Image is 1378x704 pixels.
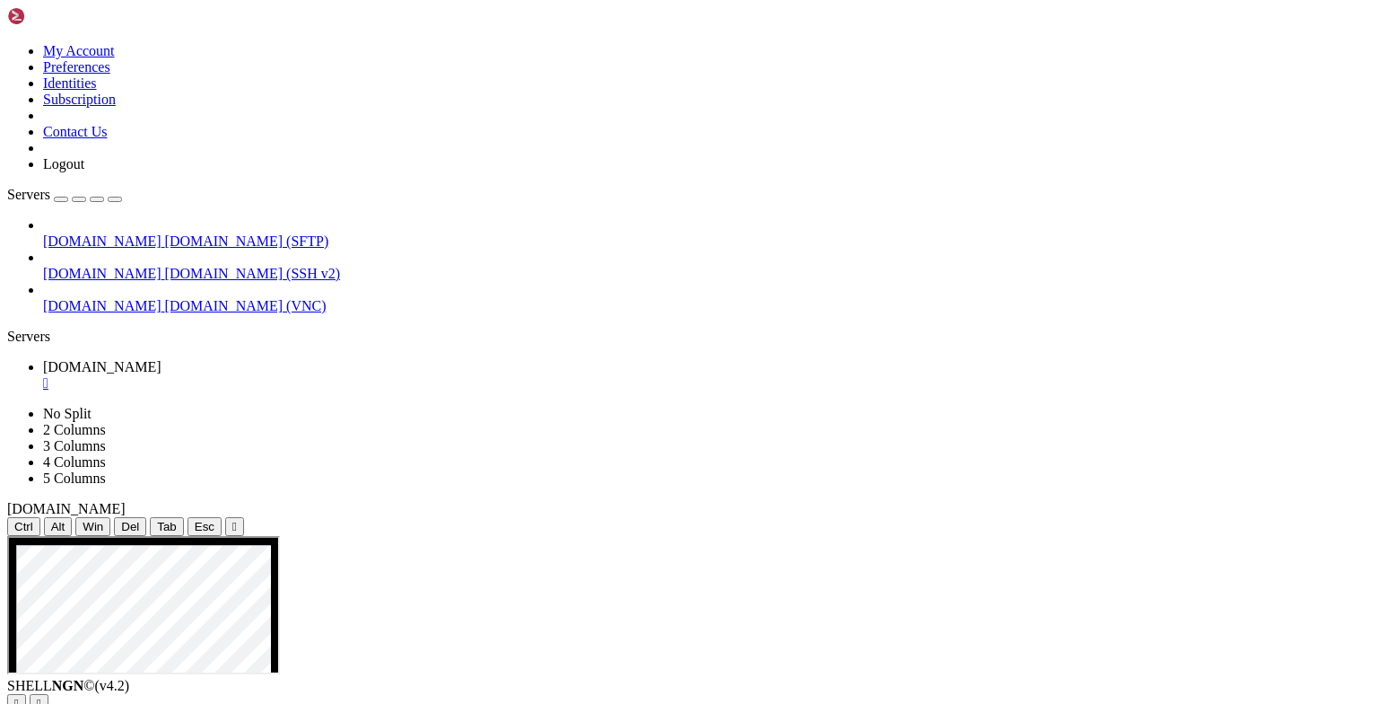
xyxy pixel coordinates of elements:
[43,438,106,453] a: 3 Columns
[43,422,106,437] a: 2 Columns
[7,501,126,516] span: [DOMAIN_NAME]
[43,454,106,470] a: 4 Columns
[83,520,103,533] span: Win
[225,517,244,536] button: 
[7,187,122,202] a: Servers
[121,520,139,533] span: Del
[157,520,177,533] span: Tab
[114,517,146,536] button: Del
[43,217,1371,250] li: [DOMAIN_NAME] [DOMAIN_NAME] (SFTP)
[43,298,1371,314] a: [DOMAIN_NAME] [DOMAIN_NAME] (VNC)
[43,359,161,374] span: [DOMAIN_NAME]
[43,156,84,172] a: Logout
[165,298,327,313] span: [DOMAIN_NAME] (VNC)
[150,517,184,536] button: Tab
[165,233,329,249] span: [DOMAIN_NAME] (SFTP)
[43,359,1371,392] a: h.ycloud.info
[75,517,110,536] button: Win
[14,520,33,533] span: Ctrl
[43,298,161,313] span: [DOMAIN_NAME]
[43,471,106,486] a: 5 Columns
[43,250,1371,282] li: [DOMAIN_NAME] [DOMAIN_NAME] (SSH v2)
[43,282,1371,314] li: [DOMAIN_NAME] [DOMAIN_NAME] (VNC)
[95,678,130,693] span: 4.2.0
[43,266,1371,282] a: [DOMAIN_NAME] [DOMAIN_NAME] (SSH v2)
[43,75,97,91] a: Identities
[43,92,116,107] a: Subscription
[7,7,110,25] img: Shellngn
[43,406,92,421] a: No Split
[195,520,214,533] span: Esc
[43,233,1371,250] a: [DOMAIN_NAME] [DOMAIN_NAME] (SFTP)
[43,266,161,281] span: [DOMAIN_NAME]
[43,124,108,139] a: Contact Us
[188,517,222,536] button: Esc
[7,517,40,536] button: Ctrl
[165,266,341,281] span: [DOMAIN_NAME] (SSH v2)
[7,187,50,202] span: Servers
[43,59,110,75] a: Preferences
[232,520,237,533] div: 
[52,678,84,693] b: NGN
[51,520,65,533] span: Alt
[7,329,1371,345] div: Servers
[43,233,161,249] span: [DOMAIN_NAME]
[43,375,1371,392] a: 
[7,678,129,693] span: SHELL ©
[44,517,73,536] button: Alt
[43,43,115,58] a: My Account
